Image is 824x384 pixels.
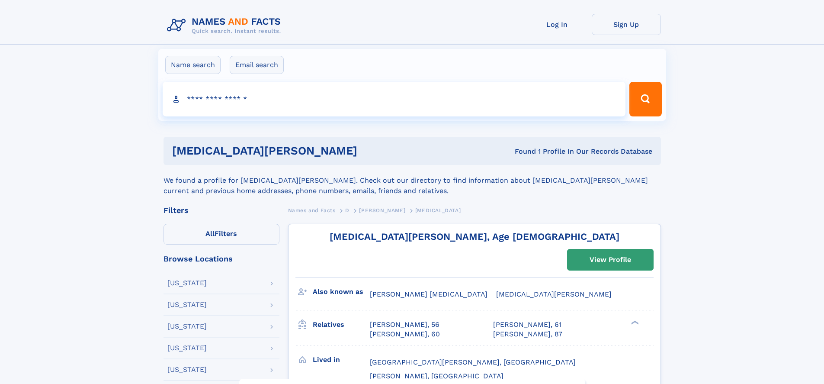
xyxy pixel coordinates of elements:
[345,207,349,213] span: D
[592,14,661,35] a: Sign Up
[167,301,207,308] div: [US_STATE]
[313,284,370,299] h3: Also known as
[629,319,639,325] div: ❯
[493,329,562,339] a: [PERSON_NAME], 87
[163,82,626,116] input: search input
[415,207,461,213] span: [MEDICAL_DATA]
[164,224,279,245] label: Filters
[523,14,592,35] a: Log In
[345,205,349,216] a: D
[359,205,405,216] a: [PERSON_NAME]
[568,249,653,270] a: View Profile
[164,14,288,37] img: Logo Names and Facts
[167,345,207,352] div: [US_STATE]
[167,280,207,287] div: [US_STATE]
[205,229,215,238] span: All
[370,372,503,380] span: [PERSON_NAME], [GEOGRAPHIC_DATA]
[313,317,370,332] h3: Relatives
[313,352,370,367] h3: Lived in
[370,320,439,329] a: [PERSON_NAME], 56
[172,145,436,156] h1: [MEDICAL_DATA][PERSON_NAME]
[370,358,576,366] span: [GEOGRAPHIC_DATA][PERSON_NAME], [GEOGRAPHIC_DATA]
[164,255,279,263] div: Browse Locations
[288,205,336,216] a: Names and Facts
[493,320,561,329] a: [PERSON_NAME], 61
[164,207,279,214] div: Filters
[370,290,487,298] span: [PERSON_NAME] [MEDICAL_DATA]
[629,82,661,116] button: Search Button
[164,165,661,196] div: We found a profile for [MEDICAL_DATA][PERSON_NAME]. Check out our directory to find information a...
[590,250,631,270] div: View Profile
[165,56,221,74] label: Name search
[167,366,207,373] div: [US_STATE]
[330,231,619,242] a: [MEDICAL_DATA][PERSON_NAME], Age [DEMOGRAPHIC_DATA]
[370,329,440,339] a: [PERSON_NAME], 60
[230,56,284,74] label: Email search
[359,207,405,213] span: [PERSON_NAME]
[436,147,652,156] div: Found 1 Profile In Our Records Database
[167,323,207,330] div: [US_STATE]
[496,290,612,298] span: [MEDICAL_DATA][PERSON_NAME]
